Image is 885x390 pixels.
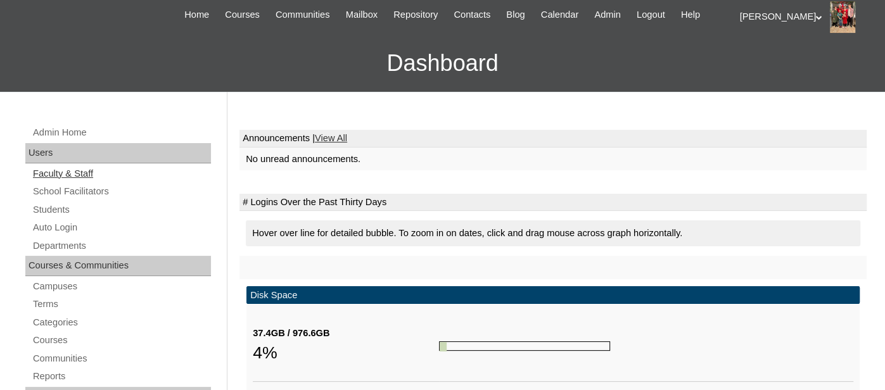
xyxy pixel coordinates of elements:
a: Auto Login [32,220,211,236]
span: Blog [506,8,525,22]
span: Courses [225,8,260,22]
td: No unread announcements. [239,148,867,171]
td: Announcements | [239,130,867,148]
span: Communities [276,8,330,22]
a: Communities [269,8,336,22]
div: Courses & Communities [25,256,211,276]
div: Users [25,143,211,163]
a: Categories [32,315,211,330]
span: Contacts [454,8,490,22]
a: Faculty & Staff [32,166,211,182]
a: School Facilitators [32,184,211,199]
div: Hover over line for detailed bubble. To zoom in on dates, click and drag mouse across graph horiz... [246,220,860,246]
td: Disk Space [246,286,860,305]
a: Terms [32,296,211,312]
span: Logout [637,8,665,22]
a: Courses [219,8,266,22]
span: Repository [393,8,438,22]
a: Departments [32,238,211,254]
a: Contacts [447,8,497,22]
a: Admin Home [32,125,211,141]
div: 4% [253,340,439,365]
a: Help [675,8,706,22]
img: Stephanie Phillips [830,1,855,33]
a: Repository [387,8,444,22]
a: Courses [32,332,211,348]
a: Admin [588,8,627,22]
a: Students [32,202,211,218]
span: Mailbox [346,8,378,22]
a: Logout [630,8,672,22]
span: Home [184,8,209,22]
a: View All [315,133,347,143]
td: # Logins Over the Past Thirty Days [239,194,867,211]
span: Help [681,8,700,22]
span: Admin [594,8,621,22]
div: 37.4GB / 976.6GB [253,327,439,340]
a: Blog [500,8,531,22]
a: Campuses [32,279,211,294]
h3: Dashboard [6,35,879,92]
a: Calendar [535,8,585,22]
span: Calendar [541,8,578,22]
a: Communities [32,351,211,367]
a: Mailbox [340,8,385,22]
div: [PERSON_NAME] [740,1,873,33]
a: Reports [32,368,211,384]
a: Home [178,8,215,22]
